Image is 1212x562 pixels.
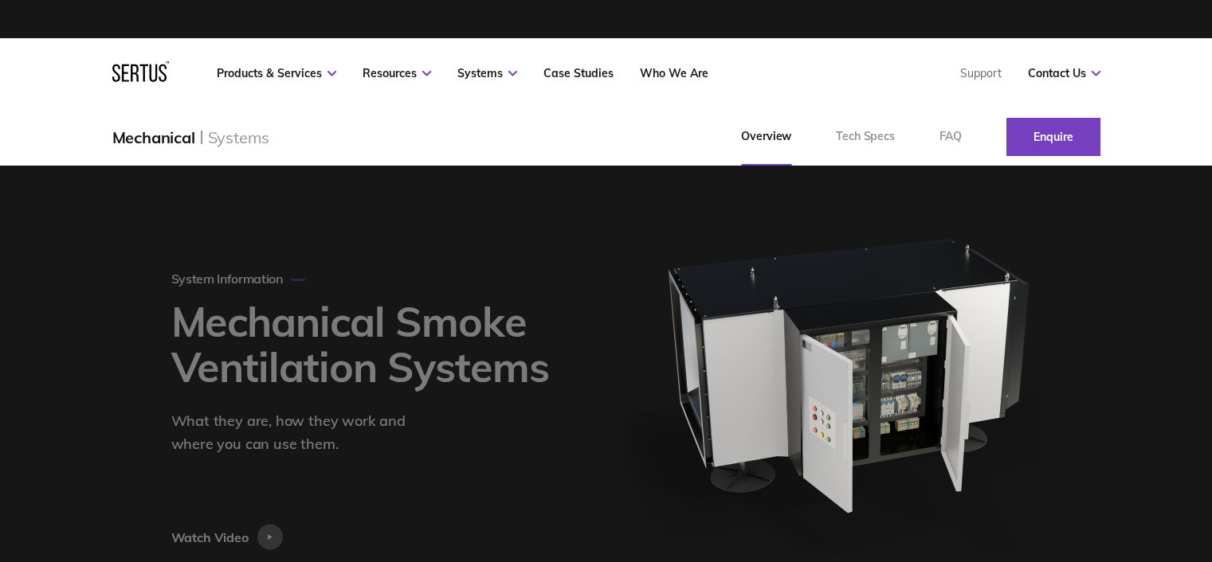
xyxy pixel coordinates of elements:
div: What they are, how they work and where you can use them. [171,410,434,456]
div: System Information [171,271,305,287]
div: Watch Video [171,525,249,550]
a: Tech Specs [814,108,917,166]
h1: Mechanical Smoke Ventilation Systems [171,299,563,389]
a: Support [960,66,1002,80]
a: Products & Services [217,66,336,80]
a: FAQ [917,108,984,166]
div: Mechanical [112,127,195,147]
a: Who We Are [640,66,708,80]
a: Systems [457,66,517,80]
a: Resources [363,66,431,80]
a: Case Studies [543,66,614,80]
div: Systems [208,127,270,147]
a: Contact Us [1028,66,1100,80]
a: Enquire [1006,118,1100,156]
